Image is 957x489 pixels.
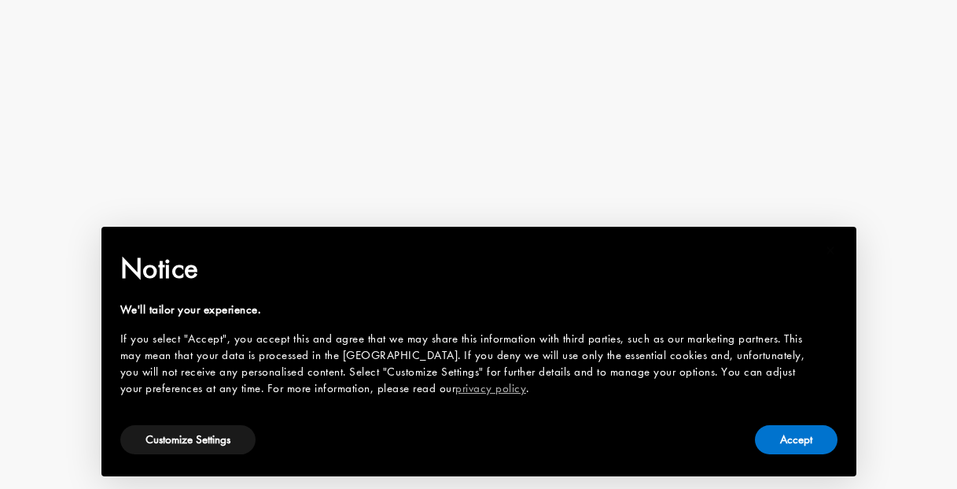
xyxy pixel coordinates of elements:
button: Customize Settings [120,425,256,454]
h2: Notice [120,248,812,289]
a: privacy policy [455,380,526,396]
button: Close this notice [812,232,850,269]
span: × [826,238,836,262]
div: We'll tailor your experience. [120,302,812,318]
button: Accept [755,425,837,454]
div: If you select "Accept", you accept this and agree that we may share this information with third p... [120,331,812,397]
